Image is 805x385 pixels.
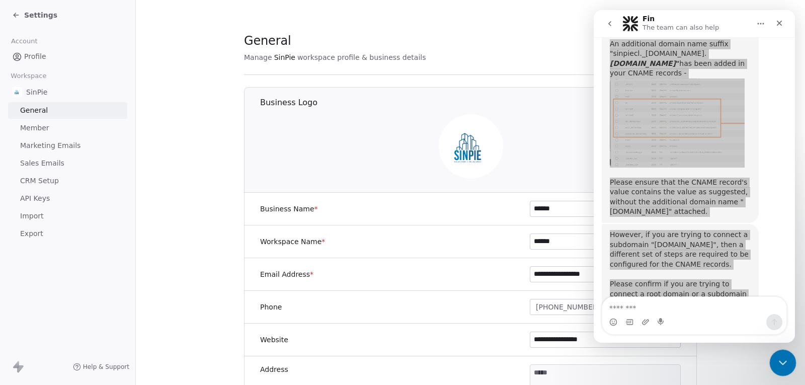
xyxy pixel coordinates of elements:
a: Help & Support [73,363,129,371]
span: Export [20,228,43,239]
div: An additional domain name suffix "sinpiecl._[DOMAIN_NAME]. has been added in your CNAME records - [16,29,157,68]
button: Emoji picker [16,308,24,316]
a: Sales Emails [8,155,127,172]
span: API Keys [20,193,50,204]
span: Help & Support [83,363,129,371]
a: Marketing Emails [8,137,127,154]
label: Workspace Name [260,237,325,247]
label: Address [260,364,288,374]
button: Start recording [64,308,72,316]
div: However, if you are trying to connect a subdomain "[DOMAIN_NAME]", then a different set of steps ... [16,220,157,259]
div: Mrinal says… [8,214,193,347]
label: Phone [260,302,282,312]
a: Profile [8,48,127,65]
b: " [16,49,86,57]
button: Upload attachment [48,308,56,316]
div: Please ensure that the CNAME record's value contains the value as suggested, without the addition... [16,168,157,207]
span: CRM Setup [20,176,59,186]
span: Workspace [7,68,51,84]
a: Import [8,208,127,224]
img: Logo%20SinPie.jpg [12,87,22,97]
span: SinPie [274,52,295,62]
span: Import [20,211,43,221]
span: Account [7,34,42,49]
span: Profile [24,51,46,62]
span: Settings [24,10,57,20]
span: General [20,105,48,116]
a: Export [8,225,127,242]
span: Marketing Emails [20,140,80,151]
i: [DOMAIN_NAME] [16,49,82,57]
label: Email Address [260,269,313,279]
label: Business Name [260,204,318,214]
h1: Business Logo [260,97,697,108]
span: Manage [244,52,272,62]
div: However, if you are trying to connect a subdomain "[DOMAIN_NAME]", then a different set of steps ... [8,214,165,325]
a: API Keys [8,190,127,207]
button: Send a message… [173,304,189,320]
span: Member [20,123,49,133]
span: General [244,33,291,48]
span: workspace profile & business details [297,52,426,62]
span: [PHONE_NUMBER] [536,302,600,313]
iframe: Intercom live chat [770,350,796,376]
button: Gif picker [32,308,40,316]
a: General [8,102,127,119]
iframe: Intercom live chat [594,10,795,343]
a: CRM Setup [8,173,127,189]
img: Logo%20SinPie.jpg [439,114,503,179]
label: Website [260,335,288,345]
a: Member [8,120,127,136]
div: Please confirm if you are trying to connect a root domain or a subdomain (with the complete domai... [16,269,157,319]
button: [PHONE_NUMBER] [530,299,681,315]
span: SinPie [26,87,47,97]
a: Settings [12,10,57,20]
textarea: Message… [9,287,193,304]
span: Sales Emails [20,158,64,169]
